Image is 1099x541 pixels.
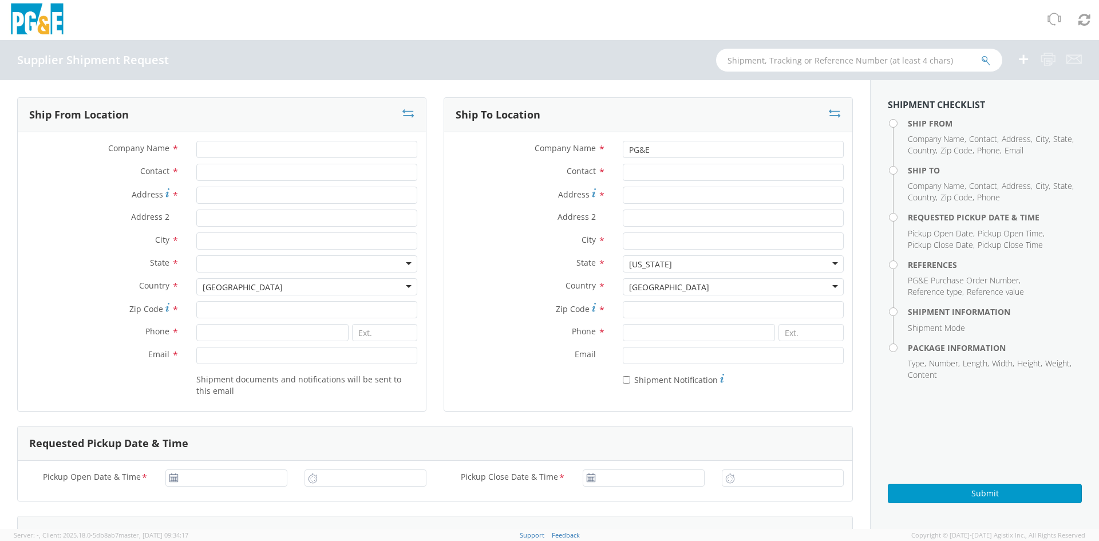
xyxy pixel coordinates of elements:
li: , [1017,358,1042,369]
span: Number [929,358,958,369]
span: Zip Code [940,145,973,156]
li: , [1035,133,1050,145]
span: Address [1002,180,1031,191]
li: , [908,239,975,251]
span: Country [566,280,596,291]
li: , [1035,180,1050,192]
li: , [908,275,1021,286]
h4: Package Information [908,343,1082,352]
span: City [582,234,596,245]
span: Email [1005,145,1023,156]
span: Zip Code [940,192,973,203]
span: Address [1002,133,1031,144]
span: Contact [969,133,997,144]
h3: Ship From Location [29,109,129,121]
li: , [908,286,964,298]
div: [GEOGRAPHIC_DATA] [629,282,709,293]
span: State [150,257,169,268]
span: City [1035,133,1049,144]
div: [GEOGRAPHIC_DATA] [203,282,283,293]
h3: Requested Pickup Date & Time [29,438,188,449]
span: Company Name [535,143,596,153]
span: Country [139,280,169,291]
li: , [908,180,966,192]
span: Zip Code [556,303,590,314]
span: Contact [969,180,997,191]
span: City [155,234,169,245]
span: Contact [567,165,596,176]
span: Company Name [908,180,964,191]
input: Ext. [352,324,417,341]
span: City [1035,180,1049,191]
li: , [1045,358,1072,369]
span: Phone [145,326,169,337]
span: Country [908,145,936,156]
li: , [908,228,975,239]
li: , [1002,180,1033,192]
li: , [1002,133,1033,145]
li: , [908,358,926,369]
span: Server: - [14,531,41,539]
h3: References [29,528,87,539]
button: Submit [888,484,1082,503]
span: Phone [977,145,1000,156]
a: Feedback [552,531,580,539]
span: Weight [1045,358,1070,369]
input: Shipment Notification [623,376,630,384]
span: Phone [572,326,596,337]
li: , [908,133,966,145]
li: , [992,358,1014,369]
span: Type [908,358,924,369]
span: Pickup Open Time [978,228,1043,239]
h4: Ship To [908,166,1082,175]
label: Shipment Notification [623,372,724,386]
span: Height [1017,358,1041,369]
li: , [940,192,974,203]
span: Shipment Mode [908,322,965,333]
span: , [39,531,41,539]
span: Pickup Close Time [978,239,1043,250]
span: Width [992,358,1013,369]
label: Shipment documents and notifications will be sent to this email [196,372,417,397]
li: , [969,180,999,192]
span: Pickup Close Date & Time [461,471,558,484]
h4: Supplier Shipment Request [17,54,169,66]
span: Address [132,189,163,200]
strong: Shipment Checklist [888,98,985,111]
span: Company Name [908,133,964,144]
span: Phone [977,192,1000,203]
li: , [1053,180,1074,192]
div: [US_STATE] [629,259,672,270]
span: Length [963,358,987,369]
li: , [969,133,999,145]
span: Pickup Open Date [908,228,973,239]
span: Contact [140,165,169,176]
span: Pickup Open Date & Time [43,471,141,484]
span: Reference value [967,286,1024,297]
li: , [963,358,989,369]
li: , [908,145,938,156]
span: Content [908,369,937,380]
li: , [977,145,1002,156]
img: pge-logo-06675f144f4cfa6a6814.png [9,3,66,37]
li: , [940,145,974,156]
input: Ext. [778,324,844,341]
span: Address [558,189,590,200]
span: Address 2 [131,211,169,222]
span: Email [148,349,169,360]
a: Support [520,531,544,539]
span: Company Name [108,143,169,153]
span: Zip Code [129,303,163,314]
li: , [1053,133,1074,145]
h4: Shipment Information [908,307,1082,316]
li: , [978,228,1045,239]
span: Client: 2025.18.0-5db8ab7 [42,531,188,539]
input: Shipment, Tracking or Reference Number (at least 4 chars) [716,49,1002,72]
span: PG&E Purchase Order Number [908,275,1019,286]
span: Pickup Close Date [908,239,973,250]
span: Copyright © [DATE]-[DATE] Agistix Inc., All Rights Reserved [911,531,1085,540]
span: State [576,257,596,268]
li: , [908,192,938,203]
span: State [1053,180,1072,191]
h4: Requested Pickup Date & Time [908,213,1082,222]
